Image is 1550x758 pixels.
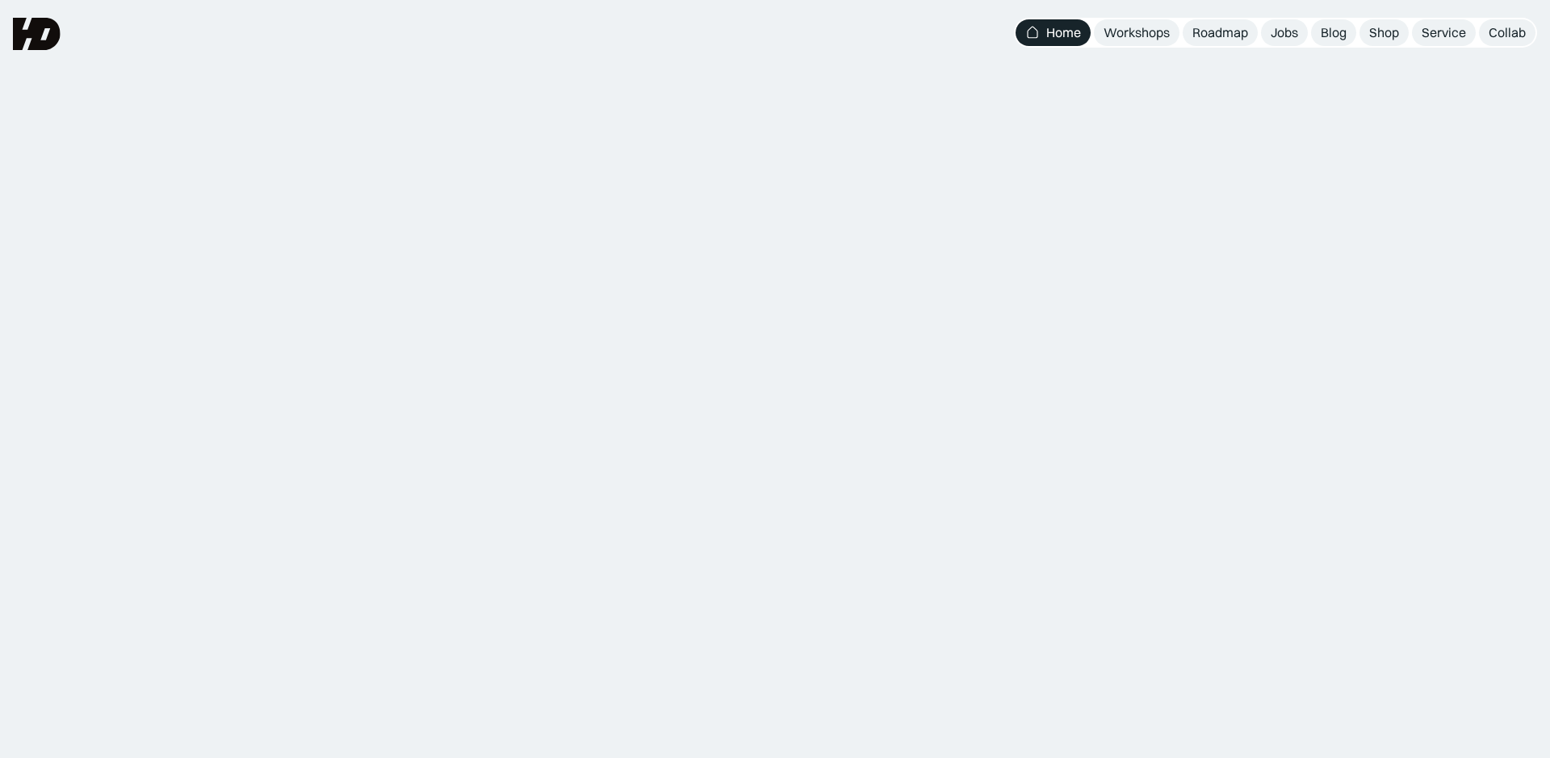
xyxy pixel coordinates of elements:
[1192,24,1248,41] div: Roadmap
[1311,19,1356,46] a: Blog
[1104,24,1170,41] div: Workshops
[1016,19,1091,46] a: Home
[1422,24,1466,41] div: Service
[1359,19,1409,46] a: Shop
[1046,24,1081,41] div: Home
[1261,19,1308,46] a: Jobs
[1489,24,1526,41] div: Collab
[1369,24,1399,41] div: Shop
[1094,19,1179,46] a: Workshops
[1412,19,1476,46] a: Service
[1479,19,1535,46] a: Collab
[1271,24,1298,41] div: Jobs
[1183,19,1258,46] a: Roadmap
[1321,24,1347,41] div: Blog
